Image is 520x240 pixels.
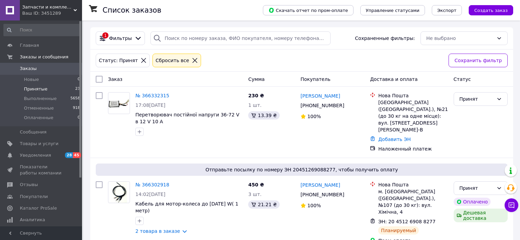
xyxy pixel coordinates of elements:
span: Оплаченные [24,115,53,121]
img: Фото товару [111,182,127,203]
span: 28 [65,152,73,158]
div: Статус: Принят [97,57,139,64]
div: [PHONE_NUMBER] [299,190,346,199]
span: Отправьте посылку по номеру ЭН 20451269088277, чтобы получить оплату [98,166,505,173]
span: 0 [78,76,80,83]
div: Наложенный платеж [378,145,448,152]
div: [PHONE_NUMBER] [299,101,346,110]
span: Сообщения [20,129,46,135]
span: Экспорт [437,8,456,13]
div: [GEOGRAPHIC_DATA] ([GEOGRAPHIC_DATA].), №21 (до 30 кг на одне місце): вул. [STREET_ADDRESS][PERSO... [378,99,448,133]
a: Перетворювач постійної напруги 36-72 V в 12 V 10 А [135,112,239,124]
div: Оплачено [454,198,491,206]
span: 450 ₴ [248,182,264,187]
h1: Список заказов [103,6,161,14]
span: Заказ [108,76,122,82]
div: Нова Пошта [378,181,448,188]
span: Покупатели [20,194,48,200]
span: 100% [307,114,321,119]
div: Нова Пошта [378,92,448,99]
span: Заказы и сообщения [20,54,68,60]
span: Управление статусами [366,8,419,13]
a: [PERSON_NAME] [301,93,340,99]
button: Скачать отчет по пром-оплате [263,5,354,15]
a: № 366332315 [135,93,169,98]
span: 17:08[DATE] [135,102,165,108]
span: Отмененные [24,105,54,111]
span: Фильтры [109,35,132,42]
span: 1 шт. [248,102,262,108]
span: Принятые [24,86,48,92]
span: Сохраненные фильтры: [355,35,415,42]
span: 918 [73,105,80,111]
a: 2 товара в заказе [135,228,180,234]
img: Фото товару [108,97,130,109]
span: 3 шт. [248,192,262,197]
div: Принят [459,184,494,192]
span: Скачать отчет по пром-оплате [268,7,348,13]
span: Аналитика [20,217,45,223]
span: Сохранить фильтр [454,57,502,64]
span: 5658 [70,96,80,102]
button: Сохранить фильтр [449,54,508,67]
span: Выполненные [24,96,57,102]
span: 0 [78,115,80,121]
span: 14:02[DATE] [135,192,165,197]
span: Товары и услуги [20,141,58,147]
span: Новые [24,76,39,83]
input: Поиск [3,24,81,36]
span: Сумма [248,76,265,82]
div: Не выбрано [426,34,494,42]
span: Доставка и оплата [370,76,417,82]
a: Фото товару [108,181,130,203]
a: [PERSON_NAME] [301,182,340,188]
div: Ваш ID: 3451289 [22,10,82,16]
span: Заказы [20,66,37,72]
button: Экспорт [432,5,462,15]
span: Каталог ProSale [20,205,57,211]
span: 45 [73,152,81,158]
button: Управление статусами [360,5,425,15]
span: 23 [75,86,80,92]
span: 100% [307,203,321,208]
span: Отзывы [20,182,38,188]
div: Планируемый [378,226,419,235]
span: Покупатель [301,76,331,82]
span: Запчасти и комплектующие на электротранспорт [22,4,74,10]
div: м. [GEOGRAPHIC_DATA] ([GEOGRAPHIC_DATA].), №107 (до 30 кг): вул. Хімічна, 4 [378,188,448,215]
span: Уведомления [20,152,51,158]
span: 230 ₴ [248,93,264,98]
a: № 366302918 [135,182,169,187]
div: Дешевая доставка [454,209,508,222]
span: Создать заказ [474,8,508,13]
a: Добавить ЭН [378,137,411,142]
span: ЭН: 20 4512 6908 8277 [378,219,436,224]
button: Создать заказ [469,5,513,15]
a: Создать заказ [462,7,513,13]
input: Поиск по номеру заказа, ФИО покупателя, номеру телефона, Email, номеру накладной [150,31,331,45]
div: 13.39 ₴ [248,111,279,119]
div: Принят [459,95,494,103]
button: Чат с покупателем [505,198,518,212]
span: Показатели работы компании [20,164,63,176]
div: Сбросить все [154,57,190,64]
a: Кабель для мотор-колеса до [DATE] W( 1 метр) [135,201,238,213]
a: Фото товару [108,92,130,114]
span: Главная [20,42,39,48]
span: Статус [454,76,471,82]
div: 21.21 ₴ [248,200,279,209]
